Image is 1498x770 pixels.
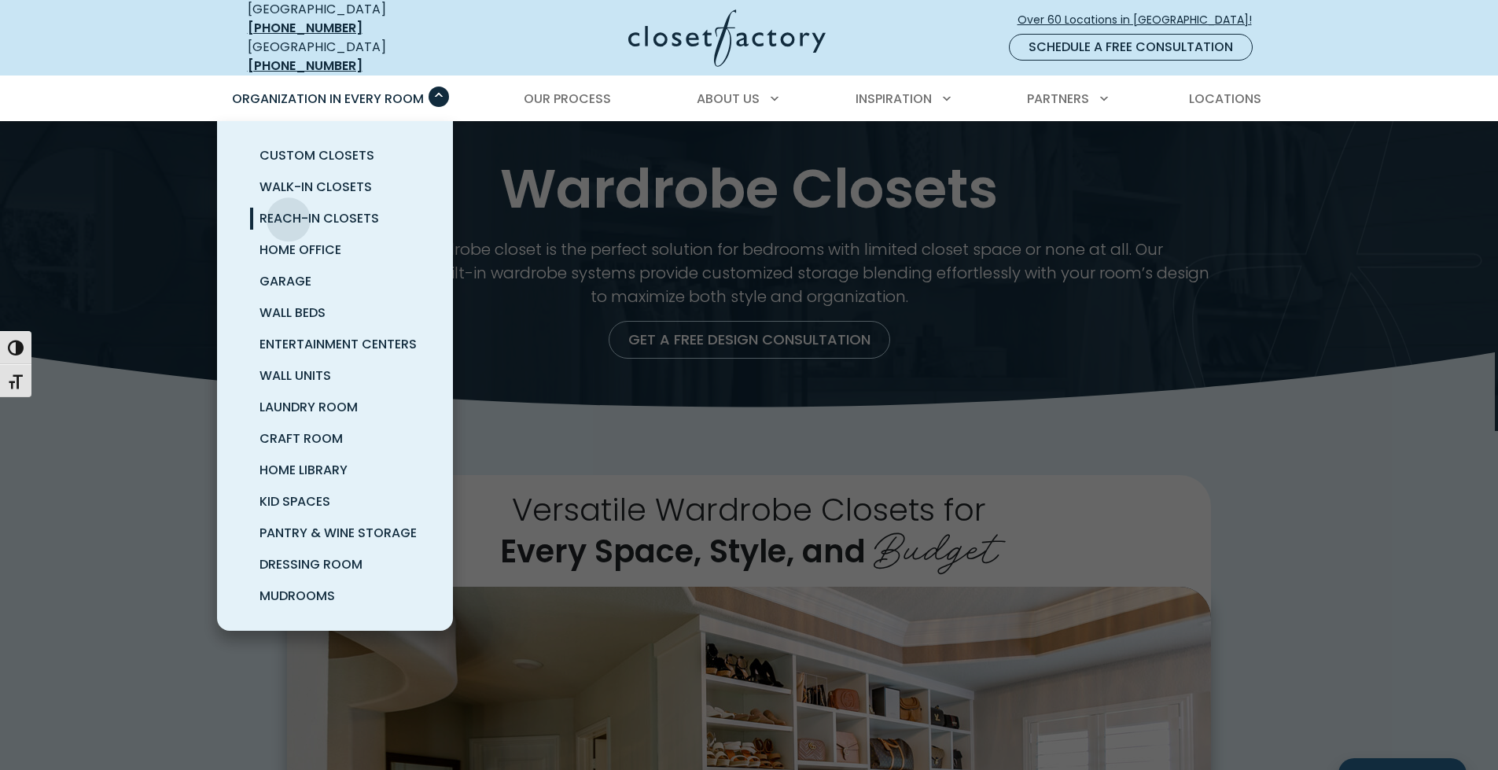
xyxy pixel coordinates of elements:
[248,19,363,37] a: [PHONE_NUMBER]
[259,367,331,385] span: Wall Units
[248,57,363,75] a: [PHONE_NUMBER]
[856,90,932,108] span: Inspiration
[524,90,611,108] span: Our Process
[259,178,372,196] span: Walk-In Closets
[259,524,417,542] span: Pantry & Wine Storage
[259,335,417,353] span: Entertainment Centers
[259,272,311,290] span: Garage
[259,587,335,605] span: Mudrooms
[259,146,374,164] span: Custom Closets
[259,555,363,573] span: Dressing Room
[259,429,343,448] span: Craft Room
[1027,90,1089,108] span: Partners
[1017,6,1265,34] a: Over 60 Locations in [GEOGRAPHIC_DATA]!
[221,77,1278,121] nav: Primary Menu
[697,90,760,108] span: About Us
[259,241,341,259] span: Home Office
[1018,12,1264,28] span: Over 60 Locations in [GEOGRAPHIC_DATA]!
[248,38,476,76] div: [GEOGRAPHIC_DATA]
[1189,90,1261,108] span: Locations
[259,461,348,479] span: Home Library
[259,492,330,510] span: Kid Spaces
[217,121,453,631] ul: Organization in Every Room submenu
[259,304,326,322] span: Wall Beds
[1009,34,1253,61] a: Schedule a Free Consultation
[232,90,424,108] span: Organization in Every Room
[259,398,358,416] span: Laundry Room
[628,9,826,67] img: Closet Factory Logo
[259,209,379,227] span: Reach-In Closets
